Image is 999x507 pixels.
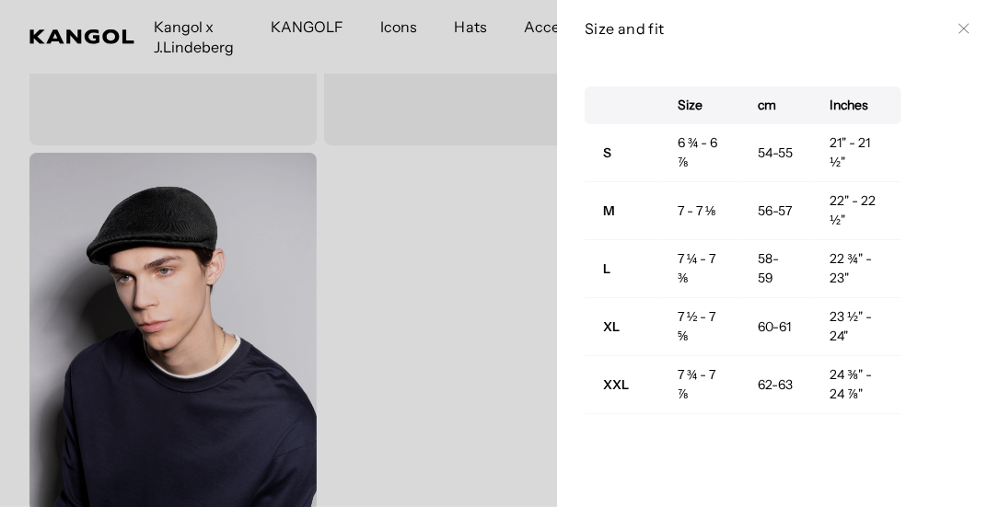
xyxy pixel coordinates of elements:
td: 6 ¾ - 6 ⅞ [659,124,739,182]
td: 21" - 21 ½" [811,124,901,182]
strong: XXL [603,376,629,393]
td: 24 ⅜" - 24 ⅞" [811,356,901,414]
strong: M [603,202,615,219]
td: 58-59 [739,240,812,298]
th: Size [659,86,739,124]
strong: L [603,260,610,277]
h3: Size and fit [585,18,949,39]
td: 54-55 [739,124,812,182]
td: 7 - 7 ⅛ [659,182,739,240]
td: 7 ¼ - 7 ⅜ [659,240,739,298]
td: 62-63 [739,356,812,414]
strong: XL [603,318,620,335]
th: cm [739,86,812,124]
th: Inches [811,86,901,124]
strong: S [603,144,611,161]
td: 23 ½" - 24" [811,298,901,356]
td: 7 ¾ - 7 ⅞ [659,356,739,414]
td: 22 ¾" - 23" [811,240,901,298]
td: 22" - 22 ½" [811,182,901,240]
td: 56-57 [739,182,812,240]
td: 7 ½ - 7 ⅝ [659,298,739,356]
td: 60-61 [739,298,812,356]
